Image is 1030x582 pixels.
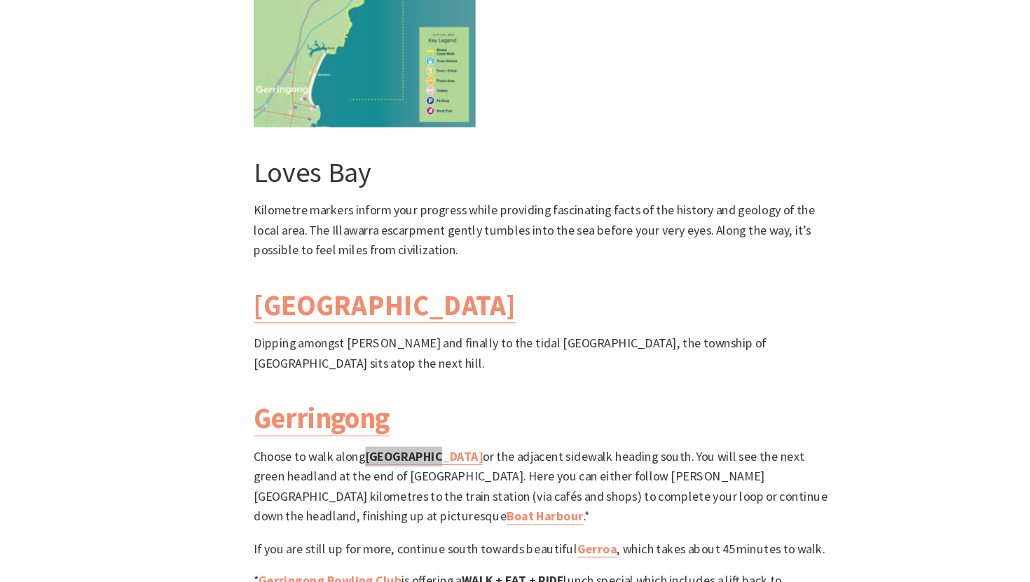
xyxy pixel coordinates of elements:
a: [GEOGRAPHIC_DATA] [240,303,488,337]
a: [GEOGRAPHIC_DATA] [346,455,458,471]
p: If you are still up for more, continue south towards beautiful , which takes about 45 minutes to ... [240,541,790,560]
p: Kilometre markers inform your progress while providing fascinating facts of the history and geolo... [240,221,790,278]
a: Gerringong [240,410,369,444]
p: Dipping amongst [PERSON_NAME] and finally to the tidal [GEOGRAPHIC_DATA], the township of [GEOGRA... [240,347,790,384]
p: Choose to walk along or the adjacent sidewalk heading south. You will see the next green headland... [240,454,790,530]
a: Boat Harbour [480,512,553,528]
h3: Loves Bay [240,178,790,210]
a: Gerroa [547,543,584,559]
